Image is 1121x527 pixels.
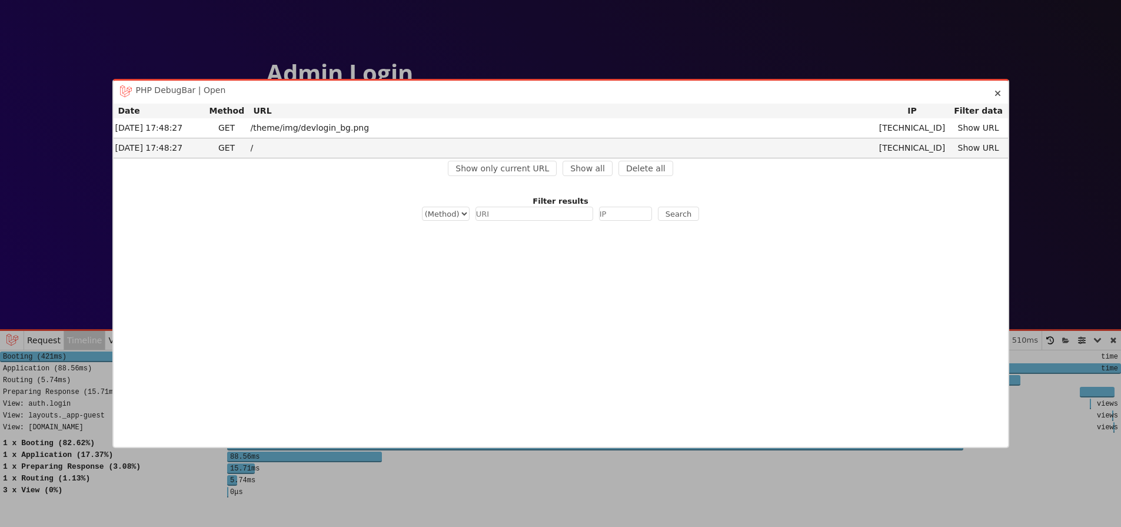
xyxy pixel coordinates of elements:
[114,138,205,158] td: [DATE] 17:48:27
[949,104,1008,118] th: Filter data
[251,142,874,154] a: /
[251,122,874,134] a: /theme/img/devlogin_bg.png
[951,142,1006,154] a: Show URL
[114,118,205,138] td: [DATE] 17:48:27
[876,104,949,118] th: IP
[205,118,249,138] td: GET
[599,207,652,221] input: IP
[877,142,947,154] a: [TECHNICAL_ID]
[533,197,588,206] b: Filter results
[877,122,947,134] a: [TECHNICAL_ID]
[205,104,249,118] th: Method
[658,207,700,221] button: Search
[951,122,1006,134] a: Show URL
[618,161,673,176] a: Delete all
[114,81,1008,101] div: PHP DebugBar | Open
[205,138,249,158] td: GET
[448,161,557,176] a: Show only current URL
[249,104,876,118] th: URL
[563,161,613,176] a: Show all
[114,104,205,118] th: Date
[475,207,593,221] input: URI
